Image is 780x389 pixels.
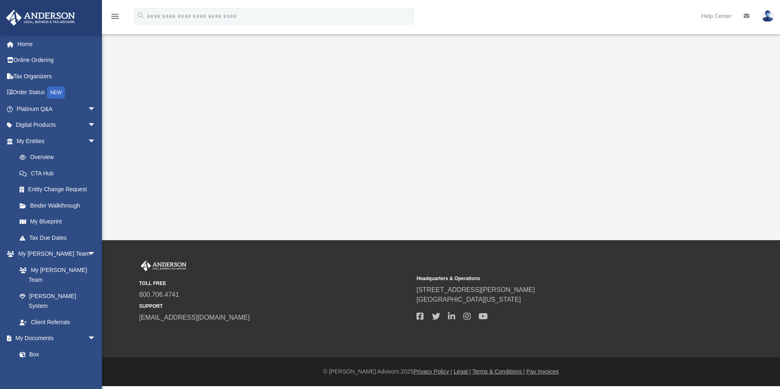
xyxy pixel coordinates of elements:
[414,368,452,375] a: Privacy Policy |
[6,84,108,101] a: Order StatusNEW
[139,261,188,271] img: Anderson Advisors Platinum Portal
[11,197,108,214] a: Binder Walkthrough
[6,36,108,52] a: Home
[102,367,780,376] div: © [PERSON_NAME] Advisors 2025
[136,11,145,20] i: search
[11,214,104,230] a: My Blueprint
[526,368,558,375] a: Pay Invoices
[6,117,108,133] a: Digital Productsarrow_drop_down
[4,10,78,26] img: Anderson Advisors Platinum Portal
[11,346,100,362] a: Box
[139,291,179,298] a: 800.706.4741
[11,181,108,198] a: Entity Change Request
[417,296,521,303] a: [GEOGRAPHIC_DATA][US_STATE]
[6,101,108,117] a: Platinum Q&Aarrow_drop_down
[139,280,411,287] small: TOLL FREE
[88,117,104,134] span: arrow_drop_down
[6,52,108,69] a: Online Ordering
[88,101,104,117] span: arrow_drop_down
[6,133,108,149] a: My Entitiesarrow_drop_down
[139,314,250,321] a: [EMAIL_ADDRESS][DOMAIN_NAME]
[11,262,100,288] a: My [PERSON_NAME] Team
[417,275,688,282] small: Headquarters & Operations
[6,330,104,347] a: My Documentsarrow_drop_down
[11,230,108,246] a: Tax Due Dates
[139,303,411,310] small: SUPPORT
[110,15,120,21] a: menu
[47,86,65,99] div: NEW
[11,288,104,314] a: [PERSON_NAME] System
[417,286,535,293] a: [STREET_ADDRESS][PERSON_NAME]
[11,149,108,166] a: Overview
[472,368,525,375] a: Terms & Conditions |
[11,314,104,330] a: Client Referrals
[11,165,108,181] a: CTA Hub
[454,368,471,375] a: Legal |
[6,68,108,84] a: Tax Organizers
[6,246,104,262] a: My [PERSON_NAME] Teamarrow_drop_down
[762,10,774,22] img: User Pic
[110,11,120,21] i: menu
[88,330,104,347] span: arrow_drop_down
[88,133,104,150] span: arrow_drop_down
[88,246,104,263] span: arrow_drop_down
